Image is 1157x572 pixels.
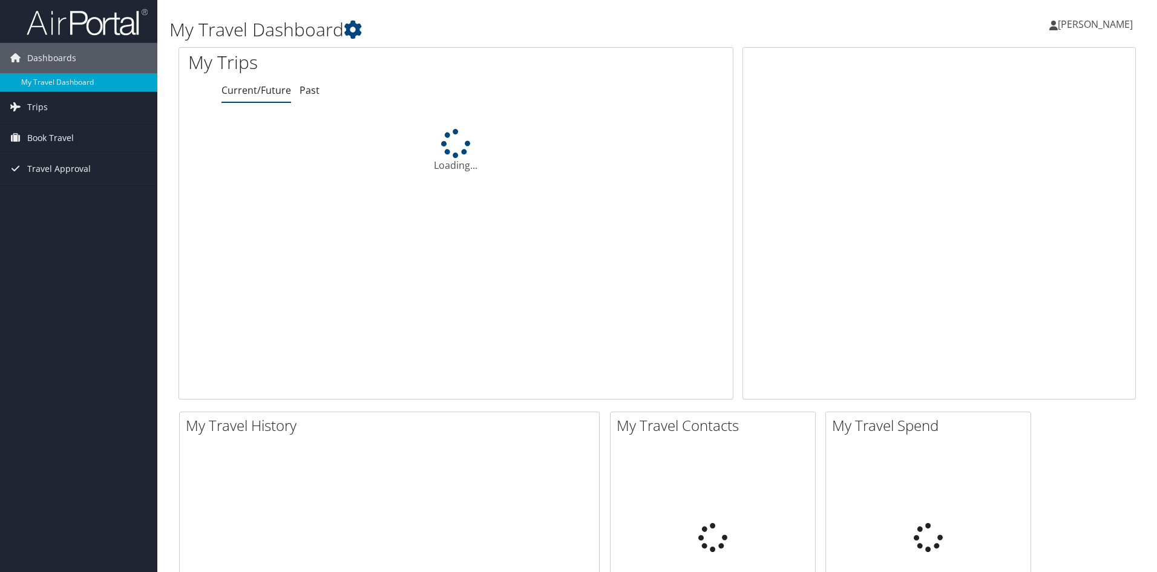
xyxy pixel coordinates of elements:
[169,17,820,42] h1: My Travel Dashboard
[27,123,74,153] span: Book Travel
[1049,6,1145,42] a: [PERSON_NAME]
[832,415,1031,436] h2: My Travel Spend
[179,129,733,173] div: Loading...
[188,50,493,75] h1: My Trips
[1058,18,1133,31] span: [PERSON_NAME]
[221,84,291,97] a: Current/Future
[186,415,599,436] h2: My Travel History
[27,92,48,122] span: Trips
[27,43,76,73] span: Dashboards
[300,84,320,97] a: Past
[617,415,815,436] h2: My Travel Contacts
[27,154,91,184] span: Travel Approval
[27,8,148,36] img: airportal-logo.png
